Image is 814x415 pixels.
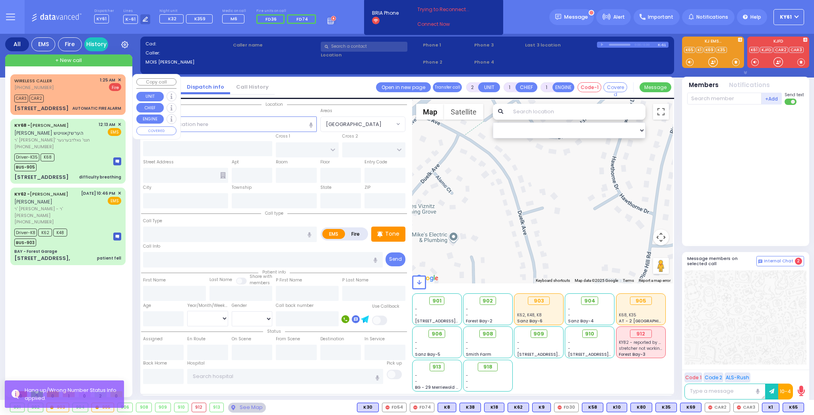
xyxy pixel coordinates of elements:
label: Township [232,184,252,191]
h5: Message members on selected call [687,256,756,266]
label: KJ EMS... [682,39,744,45]
button: ENGINE [136,114,164,124]
div: [STREET_ADDRESS], [14,254,70,262]
div: K62 [508,403,529,412]
div: Hang up/Wrong Number Status Info applied. [25,386,118,402]
label: Entry Code [364,159,387,165]
img: Logo [31,12,84,22]
span: KY61 [94,14,109,23]
span: - [466,339,468,345]
span: [PHONE_NUMBER] [14,219,54,225]
div: K58 [582,403,603,412]
span: BUS-903 [14,239,36,246]
span: K62, K48, K8 [517,312,542,318]
span: - [466,345,468,351]
button: Drag Pegman onto the map to open Street View [653,258,669,274]
span: Driver-K8 [14,229,37,237]
div: 908 [136,403,151,412]
span: ✕ [118,121,121,128]
div: 912 [192,403,206,412]
img: red-radio-icon.svg [413,405,417,409]
label: First Name [143,277,166,283]
span: Fire [109,83,121,91]
label: P Last Name [342,277,368,283]
label: EMS [322,229,345,239]
label: P First Name [276,277,302,283]
div: Year/Month/Week/Day [187,303,228,309]
span: K68, K35 [619,312,636,318]
span: - [466,312,468,318]
div: - [466,372,510,378]
label: Use Callback [372,303,399,310]
button: ALS-Rush [725,372,750,382]
button: Internal Chat 2 [756,256,804,266]
label: Medic on call [222,9,247,14]
span: Internal Chat [764,258,793,264]
span: - [568,345,570,351]
span: [DATE] 10:46 PM [81,190,115,196]
label: Cross 2 [342,133,358,140]
span: K68 [41,153,54,161]
label: Cad: [145,41,231,47]
span: K32 [168,16,176,22]
div: Fire [58,37,82,51]
div: K35 [655,403,677,412]
span: - [415,345,417,351]
a: WIRELESS CALLER [14,78,52,84]
label: Night unit [159,9,215,14]
label: Dispatcher [94,9,114,14]
div: CAR3 [733,403,759,412]
span: 909 [533,330,544,338]
label: Call back number [276,303,314,309]
a: K1 [696,47,703,53]
span: [PHONE_NUMBER] [14,144,54,150]
span: Alert [613,14,625,21]
label: Last 3 location [525,42,597,48]
div: BLS [484,403,504,412]
span: - [466,306,468,312]
button: Copy call [136,78,176,86]
small: Share with [250,273,272,279]
img: red-radio-icon.svg [386,405,390,409]
span: - [415,372,417,378]
span: K359 [194,16,205,22]
div: 906 [118,403,133,412]
div: All [5,37,29,51]
div: K65 [783,403,804,412]
button: Show street map [416,104,444,120]
label: ZIP [364,184,370,191]
label: Lines [123,9,151,14]
span: 1:25 AM [100,77,115,83]
span: BLOOMING GROVE [321,117,394,131]
span: EMS [108,197,121,205]
a: K61 [749,47,759,53]
span: M6 [231,16,237,22]
span: Sanz Bay-4 [568,318,594,324]
label: From Scene [276,336,300,342]
span: FD36 [266,16,277,22]
span: 12:13 AM [99,122,115,128]
div: difficulty breathing [79,174,121,180]
span: - [568,306,570,312]
span: + New call [55,56,82,64]
div: EMS [31,37,55,51]
div: BLS [532,403,551,412]
a: [PERSON_NAME] [14,122,69,128]
span: Forest Bay-2 [466,318,492,324]
span: K-61 [123,15,138,24]
span: ✕ [118,77,121,83]
span: ר' [PERSON_NAME]' חנני' גאלדבערגער [14,137,96,144]
label: Location [321,52,421,58]
button: CHIEF [516,82,537,92]
span: EMS [108,128,121,136]
label: En Route [187,336,205,342]
label: Call Info [143,243,160,250]
label: State [320,184,331,191]
a: KJFD [760,47,773,53]
span: Help [750,14,761,21]
button: Map camera controls [653,229,669,245]
span: [PERSON_NAME] הערשקאוויטש [14,130,83,136]
span: Call type [261,210,287,216]
button: Transfer call [433,82,462,92]
span: 2 [795,258,802,265]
